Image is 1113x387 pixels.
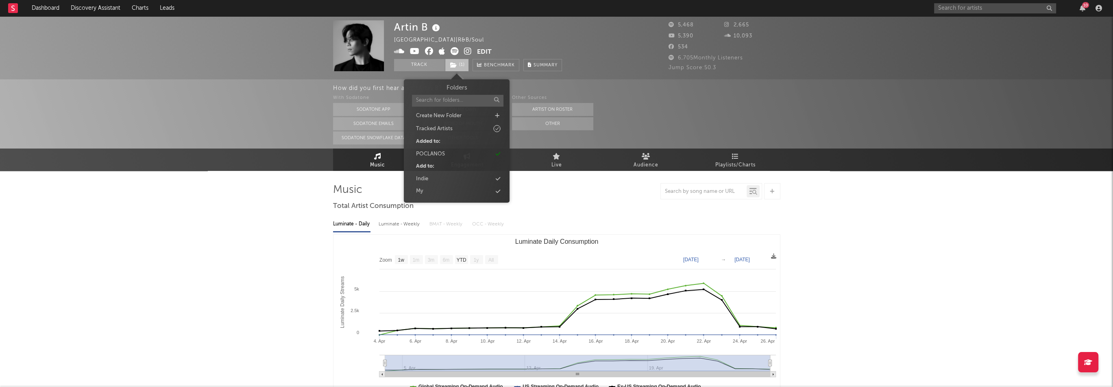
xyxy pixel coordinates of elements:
button: Sodatone App [333,103,414,116]
a: Live [512,149,601,171]
input: Search for artists [934,3,1056,13]
span: Benchmark [484,61,515,70]
span: 5,468 [669,22,694,28]
div: Artin B [394,20,442,34]
span: Audience [634,160,658,170]
text: 14. Apr [552,339,566,343]
button: Track [394,59,445,71]
button: Edit [477,47,492,57]
button: Summary [523,59,562,71]
span: 5,390 [669,33,693,39]
button: Other [512,117,593,130]
span: Total Artist Consumption [333,201,414,211]
text: Zoom [379,257,392,263]
button: (1) [445,59,468,71]
div: POCLANOS [416,150,445,158]
text: 8. Apr [445,339,457,343]
span: Jump Score: 50.3 [669,65,716,70]
a: Audience [601,149,691,171]
span: Music [370,160,385,170]
div: With Sodatone [333,93,414,103]
h3: Folders [447,83,467,93]
text: 1y [473,257,479,263]
div: Luminate - Weekly [379,217,421,231]
text: → [721,257,726,262]
text: 26. Apr [760,339,775,343]
div: Create New Folder [416,112,462,120]
div: Luminate - Daily [333,217,370,231]
a: Music [333,149,423,171]
span: 2,665 [724,22,749,28]
a: Playlists/Charts [691,149,780,171]
text: 0 [356,330,359,335]
text: 16. Apr [588,339,603,343]
div: Added to: [416,138,440,146]
div: Indie [416,175,428,183]
div: [GEOGRAPHIC_DATA] | R&B/Soul [394,35,493,45]
a: Benchmark [473,59,519,71]
text: 6. Apr [409,339,421,343]
text: 1m [412,257,419,263]
div: 10 [1082,2,1089,8]
span: Playlists/Charts [715,160,756,170]
text: YTD [456,257,466,263]
div: Tracked Artists [416,125,453,133]
text: 20. Apr [660,339,675,343]
span: ( 1 ) [445,59,469,71]
button: Artist on Roster [512,103,593,116]
text: Luminate Daily Streams [340,276,345,328]
text: 24. Apr [732,339,747,343]
span: 6,705 Monthly Listeners [669,55,743,61]
text: Luminate Daily Consumption [515,238,598,245]
input: Search for folders... [412,95,503,107]
span: Summary [534,63,558,68]
text: 18. Apr [625,339,639,343]
text: 5k [354,286,359,291]
text: 1w [398,257,404,263]
span: 534 [669,44,688,50]
div: My [416,187,423,195]
text: 4. Apr [373,339,385,343]
text: 2.5k [351,308,359,313]
button: 10 [1080,5,1085,11]
text: [DATE] [734,257,750,262]
span: Live [551,160,562,170]
input: Search by song name or URL [661,188,747,195]
text: 22. Apr [697,339,711,343]
button: Sodatone Snowflake Data [333,131,414,144]
div: Other Sources [512,93,593,103]
div: Add to: [416,162,434,171]
span: 10,093 [724,33,752,39]
text: 6m [442,257,449,263]
text: 12. Apr [516,339,531,343]
text: All [488,257,493,263]
text: 3m [427,257,434,263]
text: 10. Apr [480,339,494,343]
text: [DATE] [683,257,699,262]
button: Sodatone Emails [333,117,414,130]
